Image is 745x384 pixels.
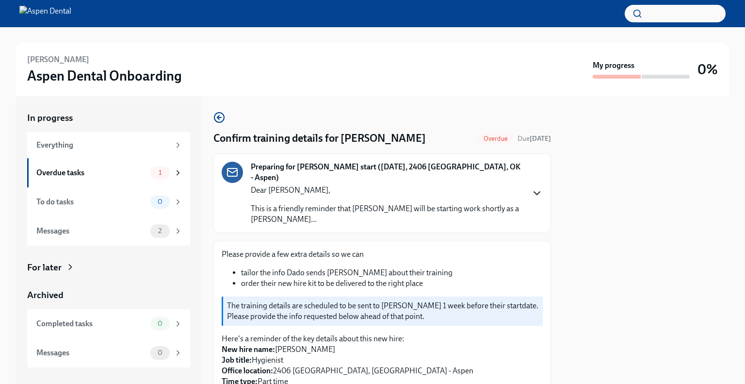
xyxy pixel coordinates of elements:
[27,217,190,246] a: Messages2
[222,355,252,365] strong: Job title:
[222,366,273,375] strong: Office location:
[222,249,543,260] p: Please provide a few extra details so we can
[530,134,551,143] strong: [DATE]
[27,187,190,217] a: To do tasks0
[251,203,523,225] p: This is a friendly reminder that [PERSON_NAME] will be starting work shortly as a [PERSON_NAME]...
[27,54,89,65] h6: [PERSON_NAME]
[36,348,146,358] div: Messages
[36,197,146,207] div: To do tasks
[241,267,543,278] li: tailor the info Dado sends [PERSON_NAME] about their training
[27,112,190,124] a: In progress
[222,345,275,354] strong: New hire name:
[27,309,190,338] a: Completed tasks0
[27,289,190,301] a: Archived
[36,167,146,178] div: Overdue tasks
[153,169,167,176] span: 1
[593,60,634,71] strong: My progress
[27,67,182,84] h3: Aspen Dental Onboarding
[152,227,167,234] span: 2
[478,135,514,142] span: Overdue
[251,162,523,183] strong: Preparing for [PERSON_NAME] start ([DATE], 2406 [GEOGRAPHIC_DATA], OK - Aspen)
[36,140,170,150] div: Everything
[697,61,718,78] h3: 0%
[36,226,146,236] div: Messages
[36,318,146,329] div: Completed tasks
[213,131,426,146] h4: Confirm training details for [PERSON_NAME]
[241,278,543,289] li: order their new hire kit to be delivered to the right place
[152,349,168,356] span: 0
[152,320,168,327] span: 0
[19,6,71,21] img: Aspen Dental
[27,158,190,187] a: Overdue tasks1
[27,261,190,274] a: For later
[27,338,190,367] a: Messages0
[227,301,539,322] p: The training details are scheduled to be sent to [PERSON_NAME] 1 week before their startdate. Ple...
[152,198,168,205] span: 0
[27,132,190,158] a: Everything
[518,134,551,143] span: August 31st, 2025 09:00
[251,185,523,196] p: Dear [PERSON_NAME],
[27,261,62,274] div: For later
[518,134,551,143] span: Due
